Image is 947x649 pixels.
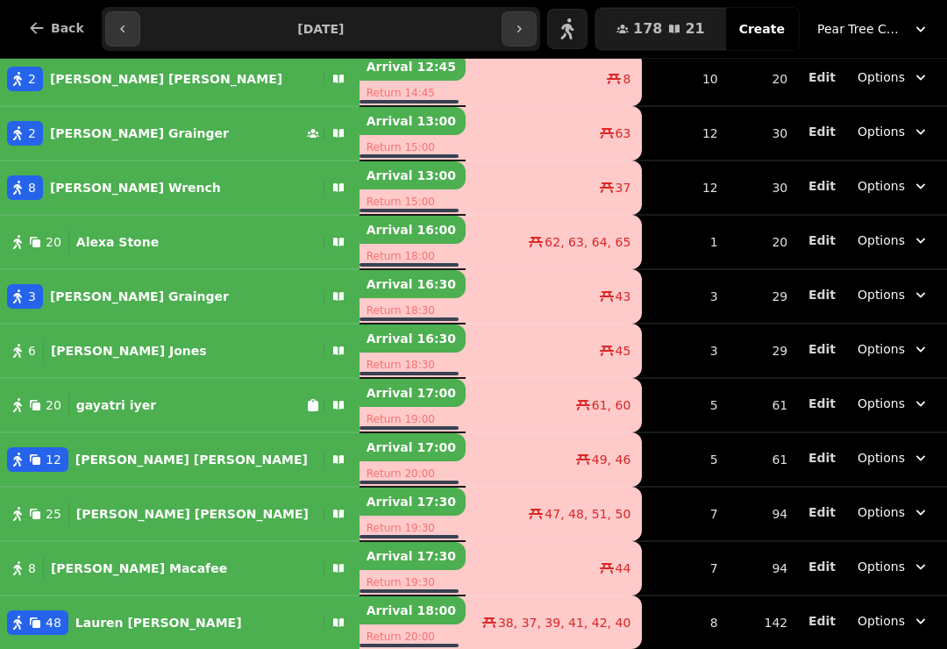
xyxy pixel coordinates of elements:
[729,215,798,269] td: 20
[808,395,836,412] button: Edit
[808,560,836,573] span: Edit
[360,353,466,377] p: Return 18:30
[729,106,798,160] td: 30
[858,232,905,249] span: Options
[808,123,836,140] button: Edit
[808,558,836,575] button: Edit
[360,488,466,516] p: Arrival 17:30
[642,215,728,269] td: 1
[847,170,940,202] button: Options
[46,451,61,468] span: 12
[858,123,905,140] span: Options
[545,505,630,523] span: 47, 48, 51, 50
[729,52,798,106] td: 20
[808,71,836,83] span: Edit
[739,23,785,35] span: Create
[847,61,940,93] button: Options
[847,225,940,256] button: Options
[808,612,836,630] button: Edit
[642,596,728,649] td: 8
[808,615,836,627] span: Edit
[858,558,905,575] span: Options
[75,614,242,631] p: Lauren [PERSON_NAME]
[808,68,836,86] button: Edit
[808,125,836,138] span: Edit
[46,614,61,631] span: 48
[28,560,36,577] span: 8
[592,451,631,468] span: 49, 46
[46,396,61,414] span: 20
[623,70,630,88] span: 8
[729,160,798,215] td: 30
[729,432,798,487] td: 61
[616,560,631,577] span: 44
[858,177,905,195] span: Options
[642,160,728,215] td: 12
[75,451,308,468] p: [PERSON_NAME] [PERSON_NAME]
[642,487,728,541] td: 7
[616,342,631,360] span: 45
[807,13,940,45] button: Pear Tree Cafe ([GEOGRAPHIC_DATA])
[847,116,940,147] button: Options
[360,298,466,323] p: Return 18:30
[858,340,905,358] span: Options
[360,270,466,298] p: Arrival 16:30
[847,388,940,419] button: Options
[685,22,704,36] span: 21
[50,70,282,88] p: [PERSON_NAME] [PERSON_NAME]
[858,503,905,521] span: Options
[847,442,940,474] button: Options
[808,449,836,467] button: Edit
[76,505,309,523] p: [PERSON_NAME] [PERSON_NAME]
[808,289,836,301] span: Edit
[642,324,728,378] td: 3
[360,161,466,189] p: Arrival 13:00
[50,125,229,142] p: [PERSON_NAME] Grainger
[14,7,98,49] button: Back
[725,8,799,50] button: Create
[808,340,836,358] button: Edit
[642,52,728,106] td: 10
[360,570,466,595] p: Return 19:30
[360,216,466,244] p: Arrival 16:00
[50,179,221,196] p: [PERSON_NAME] Wrench
[51,22,84,34] span: Back
[858,395,905,412] span: Options
[28,342,36,360] span: 6
[498,614,630,631] span: 38, 37, 39, 41, 42, 40
[642,378,728,432] td: 5
[360,324,466,353] p: Arrival 16:30
[808,232,836,249] button: Edit
[808,397,836,410] span: Edit
[729,541,798,596] td: 94
[360,542,466,570] p: Arrival 17:30
[360,596,466,624] p: Arrival 18:00
[642,541,728,596] td: 7
[360,624,466,649] p: Return 20:00
[808,286,836,303] button: Edit
[592,396,631,414] span: 61, 60
[847,333,940,365] button: Options
[808,343,836,355] span: Edit
[360,53,466,81] p: Arrival 12:45
[633,22,662,36] span: 178
[642,269,728,324] td: 3
[729,269,798,324] td: 29
[858,286,905,303] span: Options
[360,433,466,461] p: Arrival 17:00
[360,81,466,105] p: Return 14:45
[847,605,940,637] button: Options
[28,288,36,305] span: 3
[858,612,905,630] span: Options
[858,449,905,467] span: Options
[729,487,798,541] td: 94
[847,279,940,310] button: Options
[76,233,159,251] p: Alexa Stone
[360,516,466,540] p: Return 19:30
[808,234,836,246] span: Edit
[808,503,836,521] button: Edit
[642,106,728,160] td: 12
[808,180,836,192] span: Edit
[28,70,36,88] span: 2
[808,452,836,464] span: Edit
